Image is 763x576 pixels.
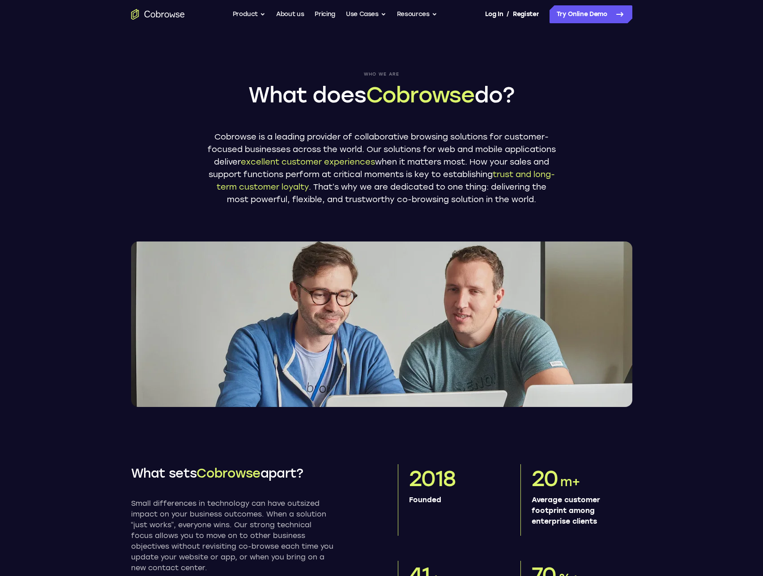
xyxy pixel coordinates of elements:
[513,5,539,23] a: Register
[409,466,456,491] span: 2018
[397,5,437,23] button: Resources
[131,241,632,407] img: Two Cobrowse software developers, João and Ross, working on their computers
[532,495,625,527] p: Average customer footprint among enterprise clients
[131,498,333,573] p: Small differences in technology can have outsized impact on your business outcomes. When a soluti...
[409,495,503,505] p: Founded
[560,474,580,489] span: m+
[507,9,509,20] span: /
[196,466,260,481] span: Cobrowse
[207,72,556,77] span: Who we are
[532,466,558,491] span: 20
[315,5,335,23] a: Pricing
[485,5,503,23] a: Log In
[207,131,556,206] p: Cobrowse is a leading provider of collaborative browsing solutions for customer-focused businesse...
[366,82,474,108] span: Cobrowse
[131,9,185,20] a: Go to the home page
[207,80,556,109] h1: What does do?
[550,5,632,23] a: Try Online Demo
[276,5,304,23] a: About us
[346,5,386,23] button: Use Cases
[241,157,375,167] span: excellent customer experiences
[131,464,333,482] h2: What sets apart?
[233,5,266,23] button: Product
